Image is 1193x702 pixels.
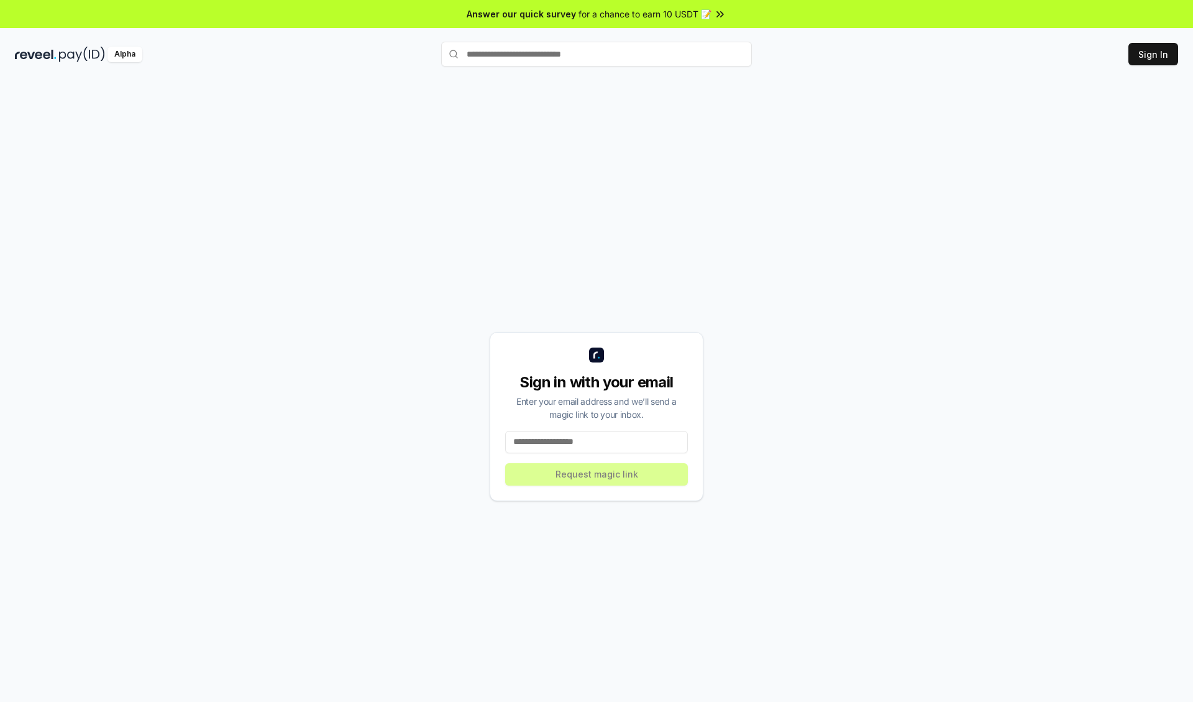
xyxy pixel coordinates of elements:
div: Alpha [107,47,142,62]
div: Sign in with your email [505,372,688,392]
img: logo_small [589,348,604,363]
span: Answer our quick survey [467,7,576,21]
img: pay_id [59,47,105,62]
img: reveel_dark [15,47,57,62]
button: Sign In [1128,43,1178,65]
span: for a chance to earn 10 USDT 📝 [578,7,711,21]
div: Enter your email address and we’ll send a magic link to your inbox. [505,395,688,421]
